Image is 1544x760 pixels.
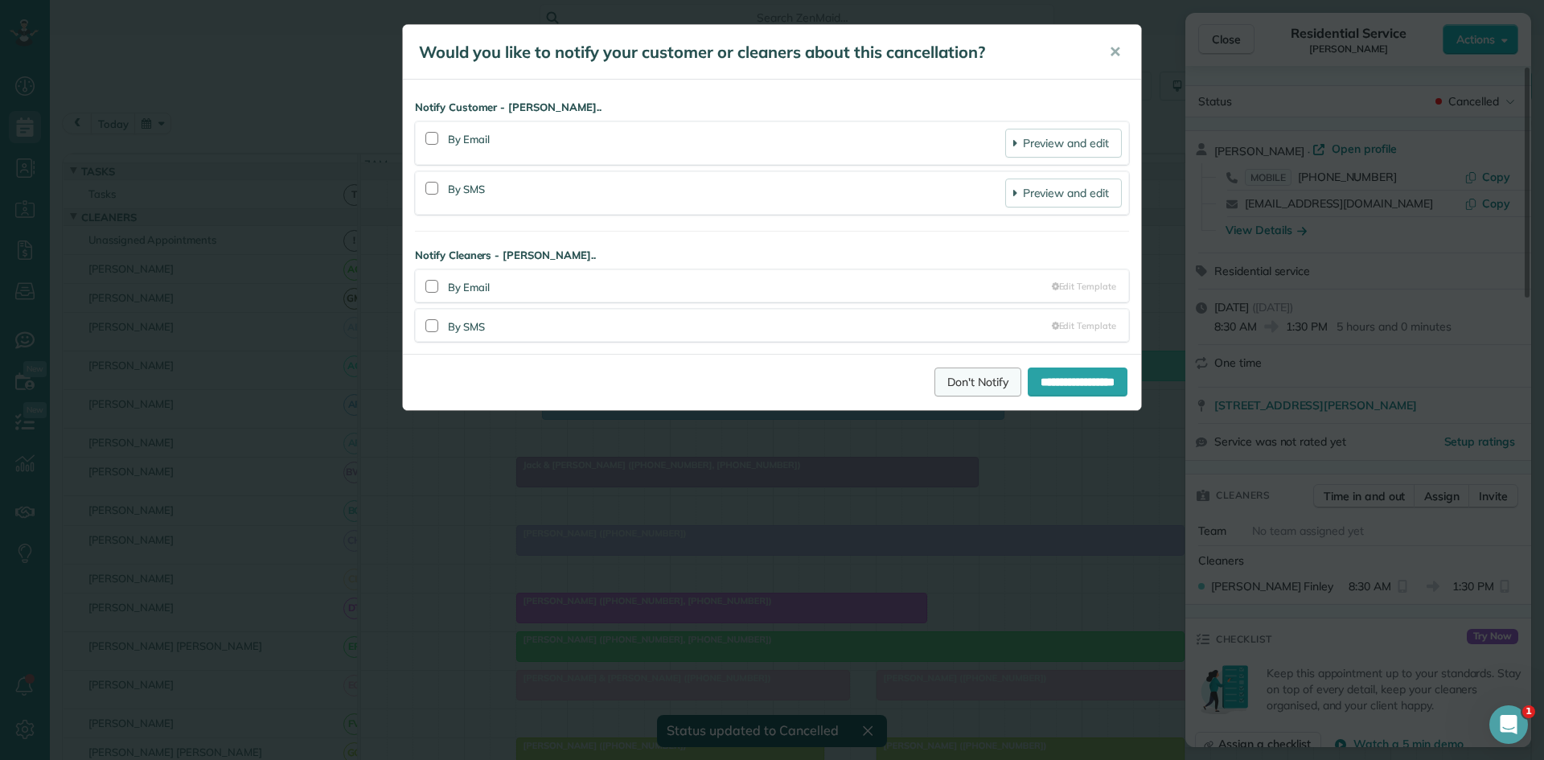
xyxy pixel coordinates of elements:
iframe: Intercom live chat [1489,705,1528,744]
div: By Email [448,277,1052,295]
a: Edit Template [1052,319,1116,332]
a: Preview and edit [1005,179,1122,207]
div: By SMS [448,316,1052,335]
a: Don't Notify [934,368,1021,396]
h5: Would you like to notify your customer or cleaners about this cancellation? [419,41,1086,64]
div: By SMS [448,179,1005,207]
div: By Email [448,129,1005,158]
a: Edit Template [1052,280,1116,293]
span: 1 [1522,705,1535,718]
a: Preview and edit [1005,129,1122,158]
strong: Notify Cleaners - [PERSON_NAME].. [415,248,1129,263]
strong: Notify Customer - [PERSON_NAME].. [415,100,1129,115]
span: ✕ [1109,43,1121,61]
